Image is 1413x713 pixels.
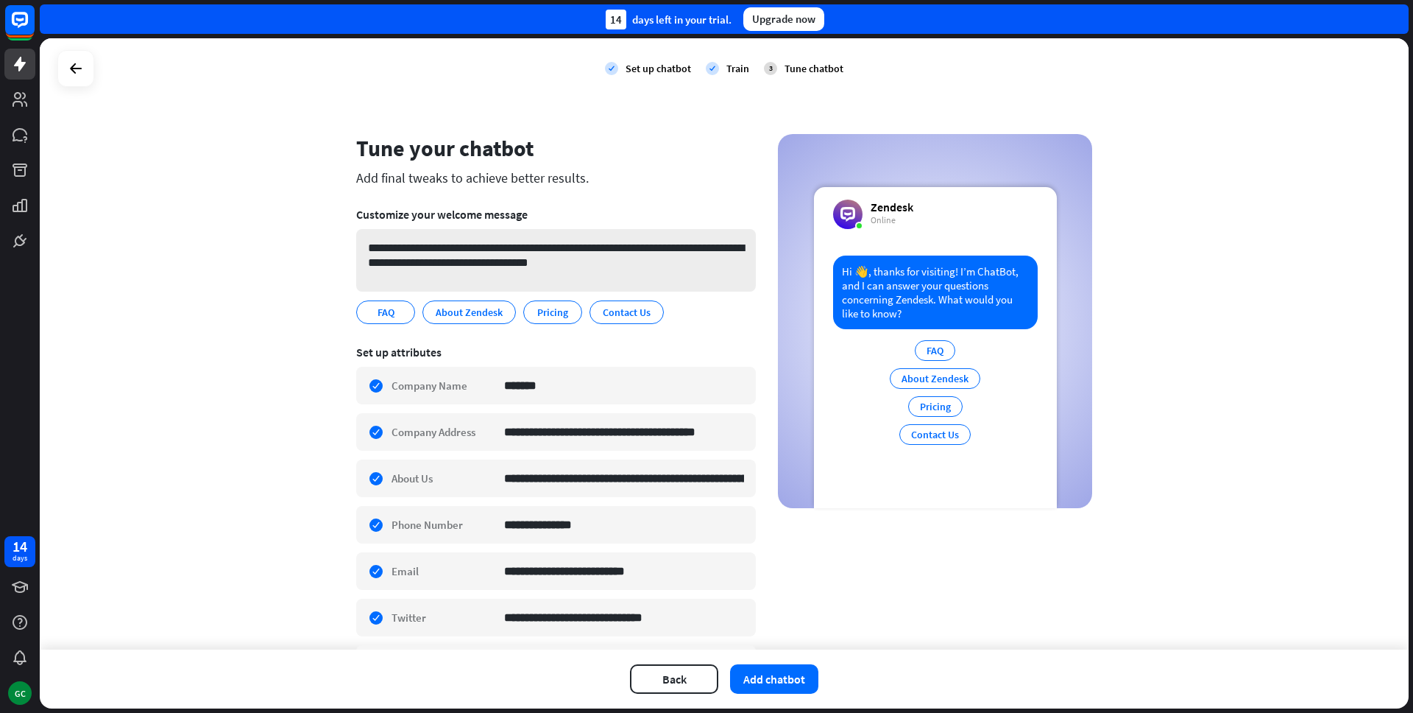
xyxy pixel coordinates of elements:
div: Customize your welcome message [356,207,756,222]
a: 14 days [4,536,35,567]
div: About Zendesk [890,368,980,389]
button: Add chatbot [730,664,818,694]
div: Upgrade now [743,7,824,31]
button: Open LiveChat chat widget [12,6,56,50]
div: 14 [606,10,626,29]
div: GC [8,681,32,705]
button: Back [630,664,718,694]
div: Hi 👋, thanks for visiting! I’m ChatBot, and I can answer your questions concerning Zendesk. What ... [833,256,1038,329]
i: check [706,62,719,75]
i: check [605,62,618,75]
div: Online [871,214,913,226]
div: Train [726,62,749,75]
div: days [13,553,27,563]
div: 3 [764,62,777,75]
div: Contact Us [899,424,971,445]
div: Tune chatbot [785,62,843,75]
div: Zendesk [871,200,913,214]
div: FAQ [915,340,955,361]
span: Contact Us [601,304,652,320]
span: Pricing [536,304,570,320]
div: Set up chatbot [626,62,691,75]
div: Add final tweaks to achieve better results. [356,169,756,186]
div: days left in your trial. [606,10,732,29]
div: Tune your chatbot [356,134,756,162]
span: About Zendesk [434,304,504,320]
span: FAQ [376,304,396,320]
div: Set up attributes [356,345,756,359]
div: 14 [13,540,27,553]
div: Pricing [908,396,963,417]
